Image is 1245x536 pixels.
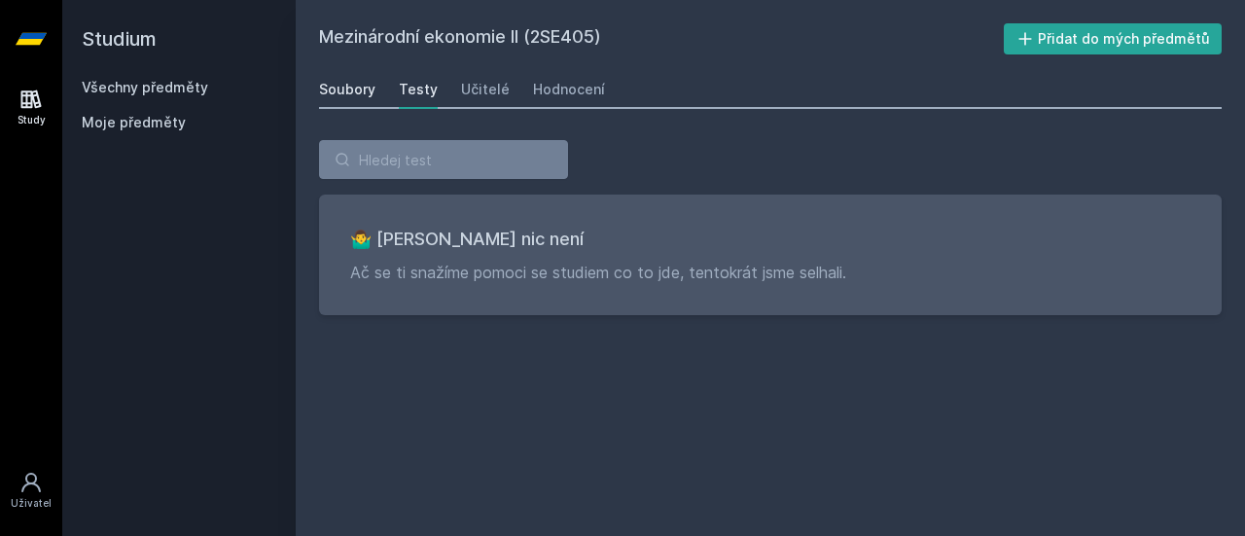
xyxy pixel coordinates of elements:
a: Všechny předměty [82,79,208,95]
div: Study [18,113,46,127]
a: Testy [399,70,438,109]
a: Hodnocení [533,70,605,109]
div: Učitelé [461,80,510,99]
input: Hledej test [319,140,568,179]
div: Hodnocení [533,80,605,99]
h3: 🤷‍♂️ [PERSON_NAME] nic není [350,226,1191,253]
span: Moje předměty [82,113,186,132]
a: Učitelé [461,70,510,109]
button: Přidat do mých předmětů [1004,23,1223,54]
div: Soubory [319,80,375,99]
a: Soubory [319,70,375,109]
div: Testy [399,80,438,99]
div: Uživatel [11,496,52,511]
a: Uživatel [4,461,58,520]
p: Ač se ti snažíme pomoci se studiem co to jde, tentokrát jsme selhali. [350,261,1191,284]
h2: Mezinárodní ekonomie II (2SE405) [319,23,1004,54]
a: Study [4,78,58,137]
